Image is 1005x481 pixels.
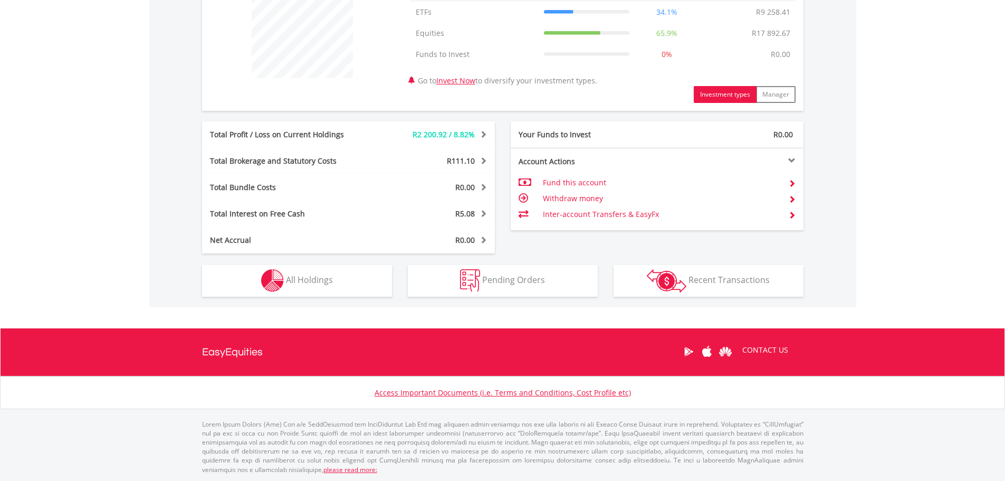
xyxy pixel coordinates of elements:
[635,23,699,44] td: 65.9%
[323,465,377,474] a: please read more:
[688,274,770,286] span: Recent Transactions
[460,269,480,292] img: pending_instructions-wht.png
[482,274,545,286] span: Pending Orders
[202,265,392,297] button: All Holdings
[202,156,373,166] div: Total Brokerage and Statutory Costs
[698,335,716,368] a: Apple
[436,76,475,86] a: Invest Now
[202,209,373,219] div: Total Interest on Free Cash
[413,129,475,139] span: R2 200.92 / 8.82%
[635,2,699,23] td: 34.1%
[455,235,475,245] span: R0.00
[375,388,631,398] a: Access Important Documents (i.e. Terms and Conditions, Cost Profile etc)
[202,420,803,474] p: Lorem Ipsum Dolors (Ame) Con a/e SeddOeiusmod tem InciDiduntut Lab Etd mag aliquaen admin veniamq...
[543,191,780,206] td: Withdraw money
[751,2,796,23] td: R9 258.41
[746,23,796,44] td: R17 892.67
[543,206,780,222] td: Inter-account Transfers & EasyFx
[647,269,686,293] img: transactions-zar-wht.png
[773,129,793,139] span: R0.00
[202,129,373,140] div: Total Profit / Loss on Current Holdings
[261,269,284,292] img: holdings-wht.png
[447,156,475,166] span: R111.10
[635,44,699,65] td: 0%
[455,182,475,192] span: R0.00
[410,44,539,65] td: Funds to Invest
[202,328,263,376] a: EasyEquities
[694,86,757,103] button: Investment types
[455,209,475,219] span: R5.08
[679,335,698,368] a: Google Play
[410,23,539,44] td: Equities
[765,44,796,65] td: R0.00
[202,235,373,246] div: Net Accrual
[756,86,796,103] button: Manager
[408,265,598,297] button: Pending Orders
[614,265,803,297] button: Recent Transactions
[202,182,373,193] div: Total Bundle Costs
[543,175,780,191] td: Fund this account
[410,2,539,23] td: ETFs
[286,274,333,286] span: All Holdings
[716,335,735,368] a: Huawei
[511,156,657,167] div: Account Actions
[735,335,796,365] a: CONTACT US
[511,129,657,140] div: Your Funds to Invest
